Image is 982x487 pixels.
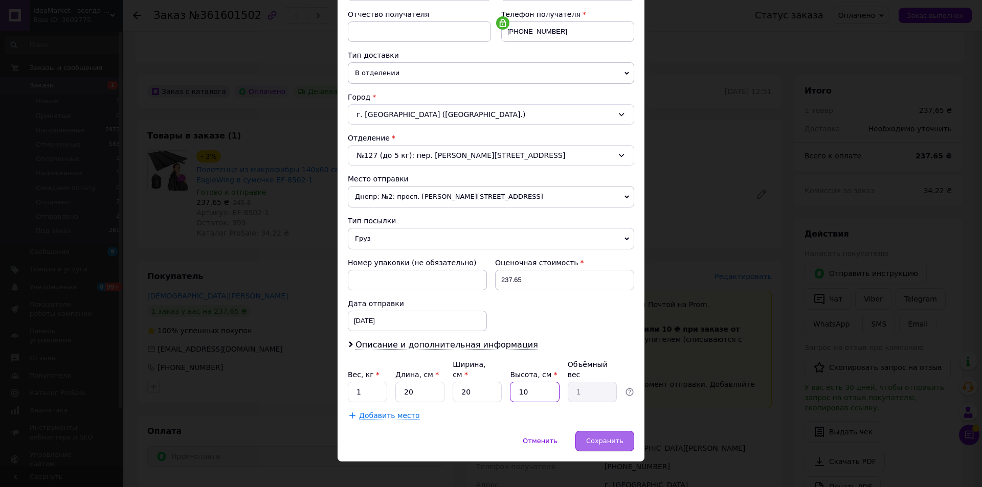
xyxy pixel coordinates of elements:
label: Высота, см [510,370,557,379]
span: Отчество получателя [348,10,429,18]
label: Длина, см [395,370,439,379]
label: Вес, кг [348,370,380,379]
div: №127 (до 5 кг): пер. [PERSON_NAME][STREET_ADDRESS] [348,145,634,166]
div: Оценочная стоимость [495,258,634,268]
span: Тип доставки [348,51,399,59]
span: В отделении [348,62,634,84]
div: Номер упаковки (не обязательно) [348,258,487,268]
input: +380 [501,21,634,42]
span: Днепр: №2: просп. [PERSON_NAME][STREET_ADDRESS] [348,186,634,207]
div: Объёмный вес [568,359,617,380]
div: Дата отправки [348,298,487,309]
span: Груз [348,228,634,249]
span: Описание и дополнительная информация [355,340,538,350]
span: Тип посылки [348,217,396,225]
span: Сохранить [586,437,623,445]
div: Отделение [348,133,634,143]
label: Ширина, см [453,360,485,379]
span: Место отправки [348,175,409,183]
span: Добавить место [359,411,420,420]
div: Город [348,92,634,102]
span: Отменить [523,437,557,445]
span: Телефон получателя [501,10,581,18]
div: г. [GEOGRAPHIC_DATA] ([GEOGRAPHIC_DATA].) [348,104,634,125]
